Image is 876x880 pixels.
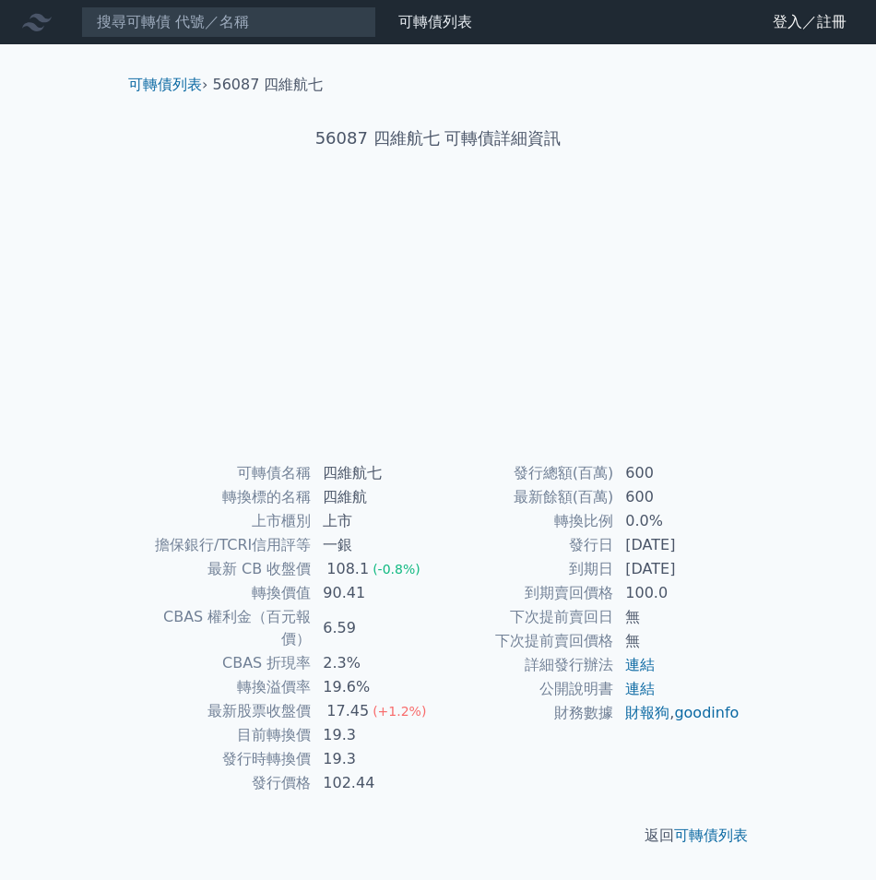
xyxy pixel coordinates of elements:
td: 最新 CB 收盤價 [136,557,312,581]
span: (+1.2%) [373,704,426,719]
td: 發行日 [438,533,614,557]
td: 擔保銀行/TCRI信用評等 [136,533,312,557]
td: 19.3 [312,747,438,771]
td: 上市櫃別 [136,509,312,533]
td: 四維航七 [312,461,438,485]
div: 108.1 [323,558,373,580]
td: [DATE] [614,533,740,557]
td: 到期日 [438,557,614,581]
h1: 56087 四維航七 可轉債詳細資訊 [113,125,763,151]
li: 56087 四維航七 [213,74,324,96]
td: 最新股票收盤價 [136,699,312,723]
td: 轉換價值 [136,581,312,605]
a: 登入／註冊 [758,7,861,37]
td: 公開說明書 [438,677,614,701]
td: 發行總額(百萬) [438,461,614,485]
td: 轉換比例 [438,509,614,533]
td: 目前轉換價 [136,723,312,747]
span: (-0.8%) [373,562,420,577]
td: 19.3 [312,723,438,747]
td: CBAS 權利金（百元報價） [136,605,312,651]
td: 下次提前賣回日 [438,605,614,629]
td: 四維航 [312,485,438,509]
td: 轉換溢價率 [136,675,312,699]
a: 可轉債列表 [398,13,472,30]
td: 到期賣回價格 [438,581,614,605]
td: 發行價格 [136,771,312,795]
td: 19.6% [312,675,438,699]
input: 搜尋可轉債 代號／名稱 [81,6,376,38]
a: 可轉債列表 [674,826,748,844]
td: 100.0 [614,581,740,605]
td: 轉換標的名稱 [136,485,312,509]
a: 可轉債列表 [128,76,202,93]
div: 17.45 [323,700,373,722]
a: goodinfo [674,704,739,721]
td: 最新餘額(百萬) [438,485,614,509]
td: 0.0% [614,509,740,533]
td: 102.44 [312,771,438,795]
li: › [128,74,207,96]
td: , [614,701,740,725]
td: 上市 [312,509,438,533]
td: 無 [614,605,740,629]
td: 無 [614,629,740,653]
td: 下次提前賣回價格 [438,629,614,653]
td: 詳細發行辦法 [438,653,614,677]
td: 6.59 [312,605,438,651]
a: 連結 [625,656,655,673]
td: 600 [614,461,740,485]
td: 600 [614,485,740,509]
td: 可轉債名稱 [136,461,312,485]
td: 一銀 [312,533,438,557]
td: 發行時轉換價 [136,747,312,771]
p: 返回 [113,825,763,847]
a: 財報狗 [625,704,669,721]
td: 90.41 [312,581,438,605]
td: CBAS 折現率 [136,651,312,675]
td: 財務數據 [438,701,614,725]
td: 2.3% [312,651,438,675]
td: [DATE] [614,557,740,581]
a: 連結 [625,680,655,697]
